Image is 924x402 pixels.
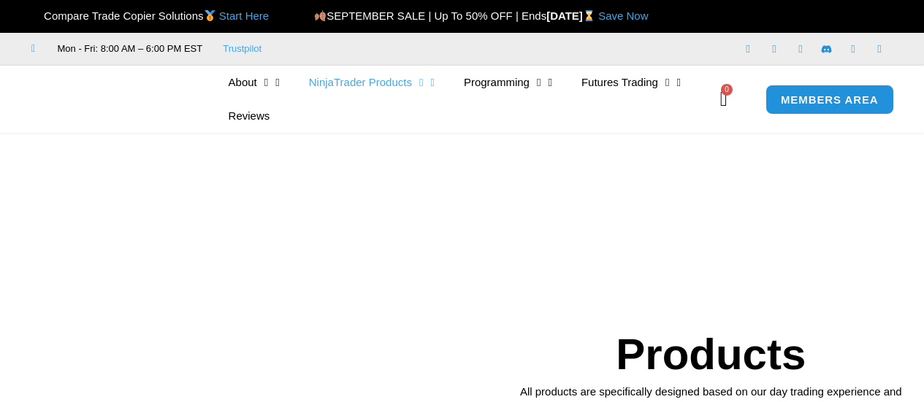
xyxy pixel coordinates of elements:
[721,84,733,96] span: 0
[315,10,326,21] img: 🍂
[509,324,913,385] h1: Products
[546,9,598,22] strong: [DATE]
[214,66,717,133] nav: Menu
[765,85,894,115] a: MEMBERS AREA
[781,94,879,105] span: MEMBERS AREA
[214,66,294,99] a: About
[54,40,203,58] span: Mon - Fri: 8:00 AM – 6:00 PM EST
[32,10,43,21] img: 🏆
[294,66,449,99] a: NinjaTrader Products
[698,78,749,120] a: 0
[223,40,261,58] a: Trustpilot
[31,9,269,22] span: Compare Trade Copier Solutions
[584,10,595,21] img: ⌛
[219,9,269,22] a: Start Here
[214,99,285,133] a: Reviews
[205,10,215,21] img: 🥇
[567,66,695,99] a: Futures Trading
[33,73,190,125] img: LogoAI | Affordable Indicators – NinjaTrader
[449,66,567,99] a: Programming
[314,9,546,22] span: SEPTEMBER SALE | Up To 50% OFF | Ends
[598,9,648,22] a: Save Now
